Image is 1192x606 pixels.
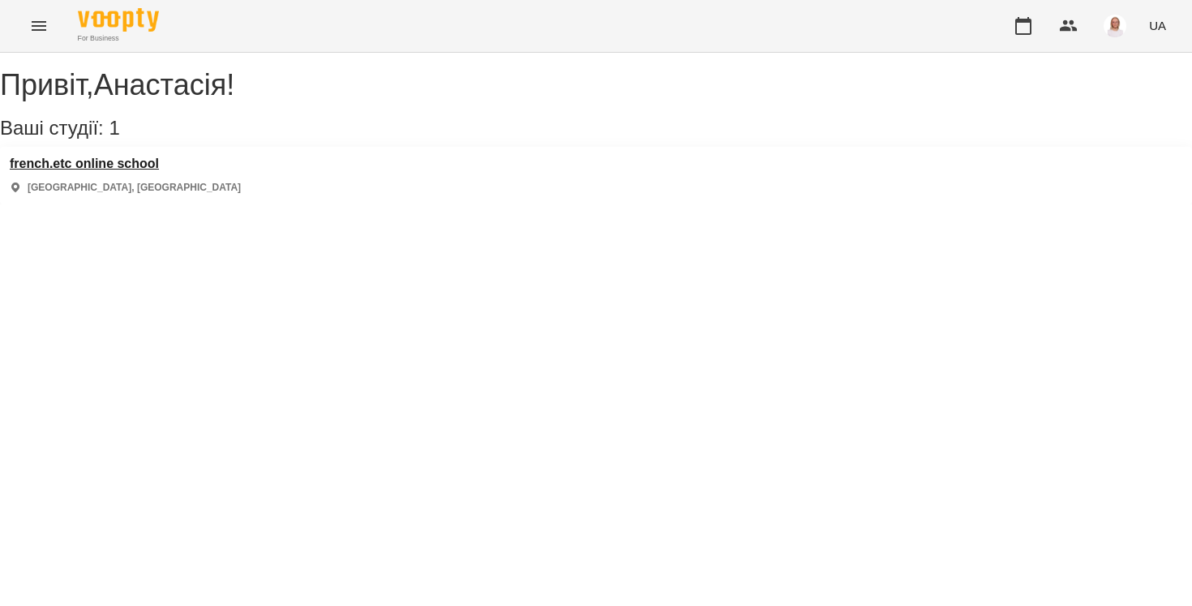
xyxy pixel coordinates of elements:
img: Voopty Logo [78,8,159,32]
img: 7b3448e7bfbed3bd7cdba0ed84700e25.png [1104,15,1126,37]
button: UA [1143,11,1173,41]
span: 1 [109,117,119,139]
span: For Business [78,33,159,44]
a: french.etc online school [10,157,241,171]
button: Menu [19,6,58,45]
p: [GEOGRAPHIC_DATA], [GEOGRAPHIC_DATA] [28,181,241,195]
span: UA [1149,17,1166,34]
